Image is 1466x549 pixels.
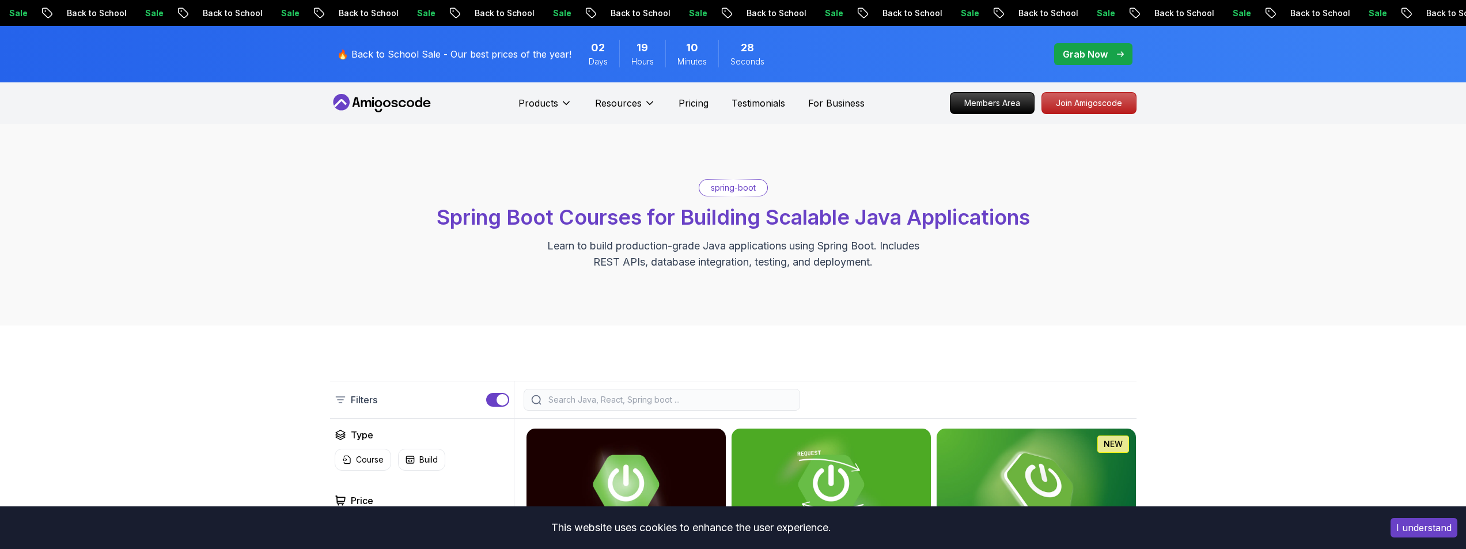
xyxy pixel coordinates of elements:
p: Filters [351,393,377,407]
span: 2 Days [591,40,605,56]
p: Back to School [289,7,368,19]
p: Sale [775,7,812,19]
button: Course [335,449,391,471]
p: Products [518,96,558,110]
img: Spring Boot for Beginners card [937,429,1136,540]
input: Search Java, React, Spring boot ... [546,394,793,406]
p: Join Amigoscode [1042,93,1136,113]
p: spring-boot [711,182,756,194]
a: For Business [808,96,865,110]
p: Sale [911,7,948,19]
span: Seconds [730,56,764,67]
p: Sale [1319,7,1356,19]
button: Build [398,449,445,471]
button: Products [518,96,572,119]
p: Back to School [833,7,911,19]
p: Grab Now [1063,47,1108,61]
p: Sale [368,7,404,19]
p: Sale [96,7,132,19]
span: Days [589,56,608,67]
p: NEW [1104,438,1123,450]
p: Members Area [950,93,1034,113]
p: Back to School [153,7,232,19]
p: Back to School [425,7,503,19]
p: Sale [639,7,676,19]
div: This website uses cookies to enhance the user experience. [9,515,1373,540]
button: Resources [595,96,656,119]
p: Sale [1047,7,1084,19]
p: 🔥 Back to School Sale - Our best prices of the year! [337,47,571,61]
span: 19 Hours [637,40,648,56]
h2: Price [351,494,373,508]
p: Back to School [1377,7,1455,19]
span: Spring Boot Courses for Building Scalable Java Applications [437,205,1030,230]
p: Back to School [969,7,1047,19]
img: Advanced Spring Boot card [526,429,726,540]
p: Back to School [1105,7,1183,19]
a: Pricing [679,96,709,110]
p: Sale [503,7,540,19]
p: Sale [1183,7,1220,19]
span: Minutes [677,56,707,67]
a: Members Area [950,92,1035,114]
p: Back to School [1241,7,1319,19]
p: Back to School [561,7,639,19]
p: Back to School [697,7,775,19]
p: Course [356,454,384,465]
h2: Type [351,428,373,442]
button: Accept cookies [1391,518,1457,537]
p: Resources [595,96,642,110]
img: Building APIs with Spring Boot card [732,429,931,540]
p: Back to School [17,7,96,19]
p: Sale [232,7,268,19]
a: Join Amigoscode [1041,92,1137,114]
span: 28 Seconds [741,40,754,56]
span: Hours [631,56,654,67]
p: Learn to build production-grade Java applications using Spring Boot. Includes REST APIs, database... [540,238,927,270]
p: Build [419,454,438,465]
a: Testimonials [732,96,785,110]
span: 10 Minutes [686,40,698,56]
